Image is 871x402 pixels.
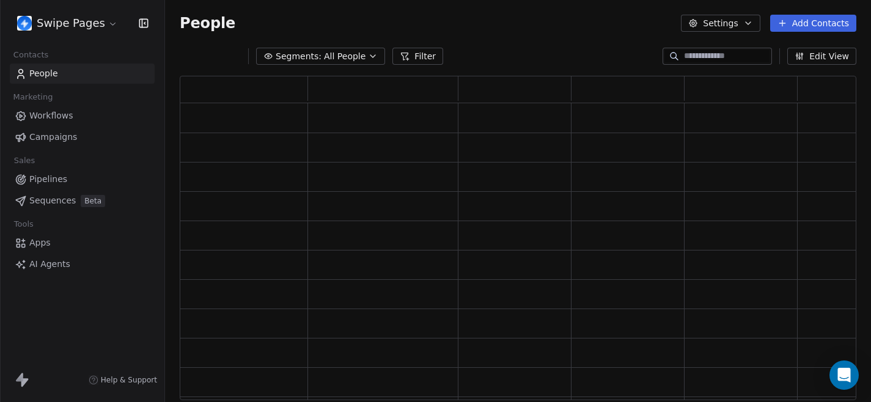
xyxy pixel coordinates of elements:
[8,46,54,64] span: Contacts
[15,13,120,34] button: Swipe Pages
[10,254,155,274] a: AI Agents
[81,195,105,207] span: Beta
[17,16,32,31] img: user_01J93QE9VH11XXZQZDP4TWZEES.jpg
[101,375,157,385] span: Help & Support
[10,127,155,147] a: Campaigns
[29,194,76,207] span: Sequences
[9,152,40,170] span: Sales
[29,131,77,144] span: Campaigns
[10,191,155,211] a: SequencesBeta
[324,50,366,63] span: All People
[10,64,155,84] a: People
[29,236,51,249] span: Apps
[29,173,67,186] span: Pipelines
[10,106,155,126] a: Workflows
[770,15,856,32] button: Add Contacts
[787,48,856,65] button: Edit View
[29,67,58,80] span: People
[8,88,58,106] span: Marketing
[681,15,760,32] button: Settings
[10,169,155,189] a: Pipelines
[10,233,155,253] a: Apps
[829,360,859,390] div: Open Intercom Messenger
[29,109,73,122] span: Workflows
[89,375,157,385] a: Help & Support
[29,258,70,271] span: AI Agents
[37,15,105,31] span: Swipe Pages
[392,48,443,65] button: Filter
[180,14,235,32] span: People
[9,215,39,233] span: Tools
[276,50,322,63] span: Segments:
